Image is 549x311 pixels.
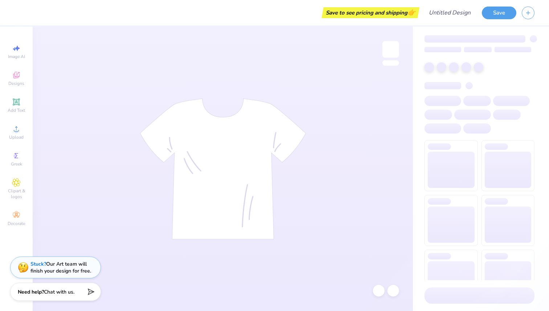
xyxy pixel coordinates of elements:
strong: Need help? [18,289,44,295]
span: Add Text [8,107,25,113]
div: Save to see pricing and shipping [324,7,418,18]
span: Designs [8,81,24,86]
span: Upload [9,134,24,140]
input: Untitled Design [423,5,476,20]
span: Decorate [8,221,25,226]
span: Clipart & logos [4,188,29,200]
span: Image AI [8,54,25,60]
div: Our Art team will finish your design for free. [30,261,91,274]
img: tee-skeleton.svg [140,98,306,240]
span: 👉 [407,8,415,17]
strong: Stuck? [30,261,46,267]
span: Chat with us. [44,289,74,295]
span: Greek [11,161,22,167]
button: Save [482,7,516,19]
